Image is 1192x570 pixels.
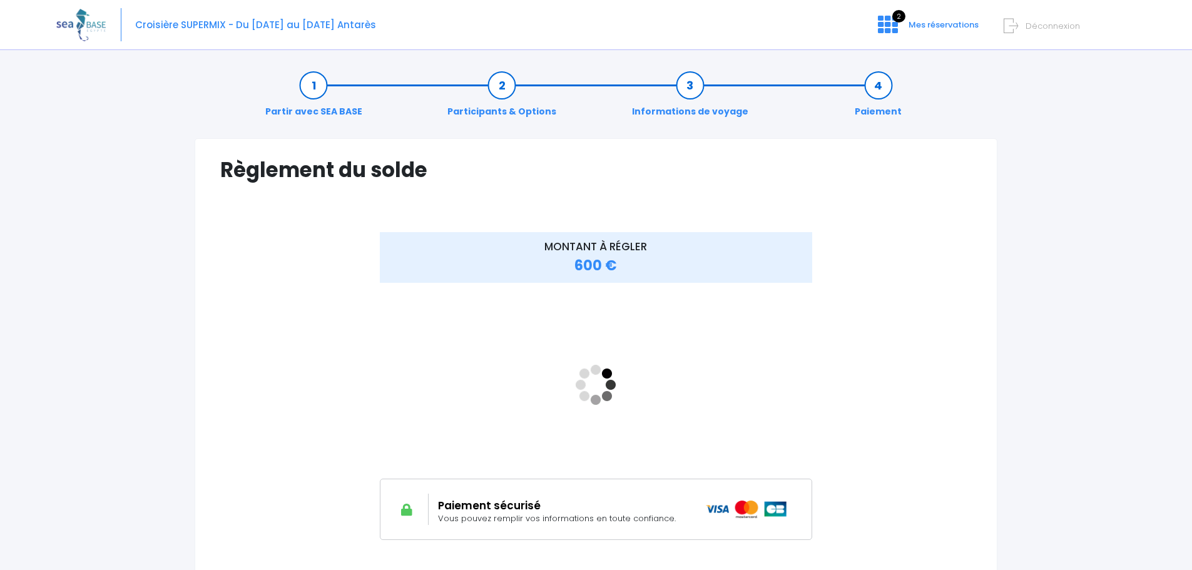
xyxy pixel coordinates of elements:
[868,23,986,35] a: 2 Mes réservations
[909,19,979,31] span: Mes réservations
[220,158,972,182] h1: Règlement du solde
[544,239,647,254] span: MONTANT À RÉGLER
[259,79,369,118] a: Partir avec SEA BASE
[1026,20,1080,32] span: Déconnexion
[380,291,812,479] iframe: <!-- //required -->
[441,79,563,118] a: Participants & Options
[438,499,687,512] h2: Paiement sécurisé
[706,501,788,518] img: icons_paiement_securise@2x.png
[574,256,617,275] span: 600 €
[848,79,908,118] a: Paiement
[438,512,676,524] span: Vous pouvez remplir vos informations en toute confiance.
[626,79,755,118] a: Informations de voyage
[135,18,376,31] span: Croisière SUPERMIX - Du [DATE] au [DATE] Antarès
[892,10,905,23] span: 2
